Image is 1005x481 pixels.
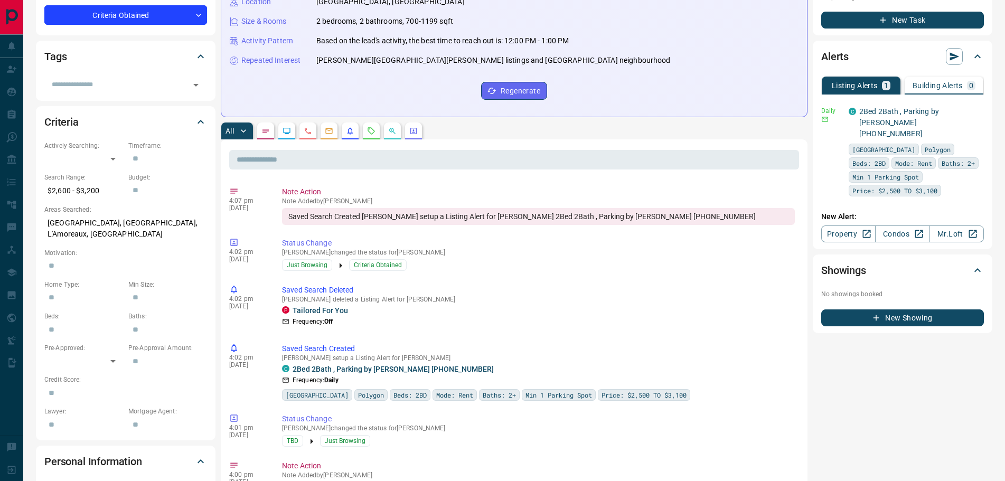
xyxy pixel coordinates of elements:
[261,127,270,135] svg: Notes
[128,280,207,289] p: Min Size:
[282,296,795,303] p: [PERSON_NAME] deleted a Listing Alert for [PERSON_NAME]
[44,343,123,353] p: Pre-Approved:
[895,158,932,168] span: Mode: Rent
[367,127,375,135] svg: Requests
[925,144,951,155] span: Polygon
[44,141,123,150] p: Actively Searching:
[293,306,348,315] a: Tailored For You
[821,225,876,242] a: Property
[286,390,349,400] span: [GEOGRAPHIC_DATA]
[481,82,547,100] button: Regenerate
[44,48,67,65] h2: Tags
[969,82,973,89] p: 0
[282,425,795,432] p: [PERSON_NAME] changed the status for [PERSON_NAME]
[821,309,984,326] button: New Showing
[128,343,207,353] p: Pre-Approval Amount:
[44,5,207,25] div: Criteria Obtained
[346,127,354,135] svg: Listing Alerts
[388,127,397,135] svg: Opportunities
[852,144,915,155] span: [GEOGRAPHIC_DATA]
[282,471,795,479] p: Note Added by [PERSON_NAME]
[602,390,687,400] span: Price: $2,500 TO $3,100
[913,82,963,89] p: Building Alerts
[241,55,300,66] p: Repeated Interest
[436,390,473,400] span: Mode: Rent
[229,361,266,369] p: [DATE]
[229,424,266,431] p: 4:01 pm
[128,173,207,182] p: Budget:
[821,258,984,283] div: Showings
[229,471,266,478] p: 4:00 pm
[241,35,293,46] p: Activity Pattern
[229,303,266,310] p: [DATE]
[282,306,289,314] div: property.ca
[293,365,494,373] a: 2Bed 2Bath , Parking by [PERSON_NAME] [PHONE_NUMBER]
[282,238,795,249] p: Status Change
[282,186,795,197] p: Note Action
[325,127,333,135] svg: Emails
[821,289,984,299] p: No showings booked
[44,205,207,214] p: Areas Searched:
[44,375,207,384] p: Credit Score:
[44,280,123,289] p: Home Type:
[44,312,123,321] p: Beds:
[929,225,984,242] a: Mr.Loft
[354,260,402,270] span: Criteria Obtained
[325,436,365,446] span: Just Browsing
[821,262,866,279] h2: Showings
[316,35,569,46] p: Based on the lead's activity, the best time to reach out is: 12:00 PM - 1:00 PM
[324,318,333,325] strong: Off
[282,354,795,362] p: [PERSON_NAME] setup a Listing Alert for [PERSON_NAME]
[44,109,207,135] div: Criteria
[821,116,829,123] svg: Email
[821,211,984,222] p: New Alert:
[358,390,384,400] span: Polygon
[293,375,339,385] p: Frequency:
[44,214,207,243] p: [GEOGRAPHIC_DATA], [GEOGRAPHIC_DATA], L'Amoreaux, [GEOGRAPHIC_DATA]
[44,173,123,182] p: Search Range:
[832,82,878,89] p: Listing Alerts
[44,44,207,69] div: Tags
[852,158,886,168] span: Beds: 2BD
[44,114,79,130] h2: Criteria
[229,204,266,212] p: [DATE]
[304,127,312,135] svg: Calls
[229,431,266,439] p: [DATE]
[282,285,795,296] p: Saved Search Deleted
[282,365,289,372] div: condos.ca
[821,106,842,116] p: Daily
[44,248,207,258] p: Motivation:
[229,248,266,256] p: 4:02 pm
[229,354,266,361] p: 4:02 pm
[44,453,142,470] h2: Personal Information
[875,225,929,242] a: Condos
[525,390,592,400] span: Min 1 Parking Spot
[229,197,266,204] p: 4:07 pm
[393,390,427,400] span: Beds: 2BD
[282,197,795,205] p: Note Added by [PERSON_NAME]
[852,172,919,182] span: Min 1 Parking Spot
[229,295,266,303] p: 4:02 pm
[316,16,453,27] p: 2 bedrooms, 2 bathrooms, 700-1199 sqft
[189,78,203,92] button: Open
[282,249,795,256] p: [PERSON_NAME] changed the status for [PERSON_NAME]
[821,44,984,69] div: Alerts
[44,449,207,474] div: Personal Information
[852,185,937,196] span: Price: $2,500 TO $3,100
[282,460,795,471] p: Note Action
[849,108,856,115] div: condos.ca
[287,260,327,270] span: Just Browsing
[821,12,984,29] button: New Task
[282,343,795,354] p: Saved Search Created
[44,182,123,200] p: $2,600 - $3,200
[282,208,795,225] div: Saved Search Created [PERSON_NAME] setup a Listing Alert for [PERSON_NAME] 2Bed 2Bath , Parking b...
[324,376,339,384] strong: Daily
[44,407,123,416] p: Lawyer:
[942,158,975,168] span: Baths: 2+
[821,48,849,65] h2: Alerts
[283,127,291,135] svg: Lead Browsing Activity
[128,407,207,416] p: Mortgage Agent:
[128,141,207,150] p: Timeframe:
[293,317,333,326] p: Frequency:
[859,107,939,138] a: 2Bed 2Bath , Parking by [PERSON_NAME] [PHONE_NUMBER]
